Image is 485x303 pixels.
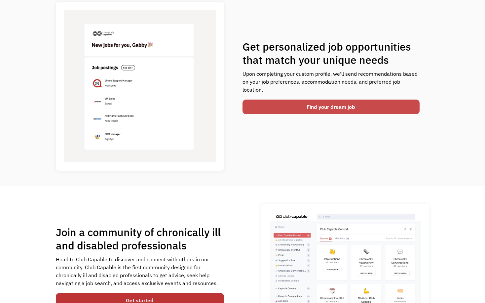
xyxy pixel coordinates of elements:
h1: Join a community of chronically ill and disabled professionals [56,226,224,252]
div: Upon completing your custom profile, we'll send recommendations based on your job preferences, ac... [243,70,420,94]
h1: Get personalized job opportunities that match your unique needs [243,40,420,66]
div: Head to Club Capable to discover and connect with others in our community. Club Capable is the fi... [56,255,224,287]
a: Find your dream job [243,100,420,114]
